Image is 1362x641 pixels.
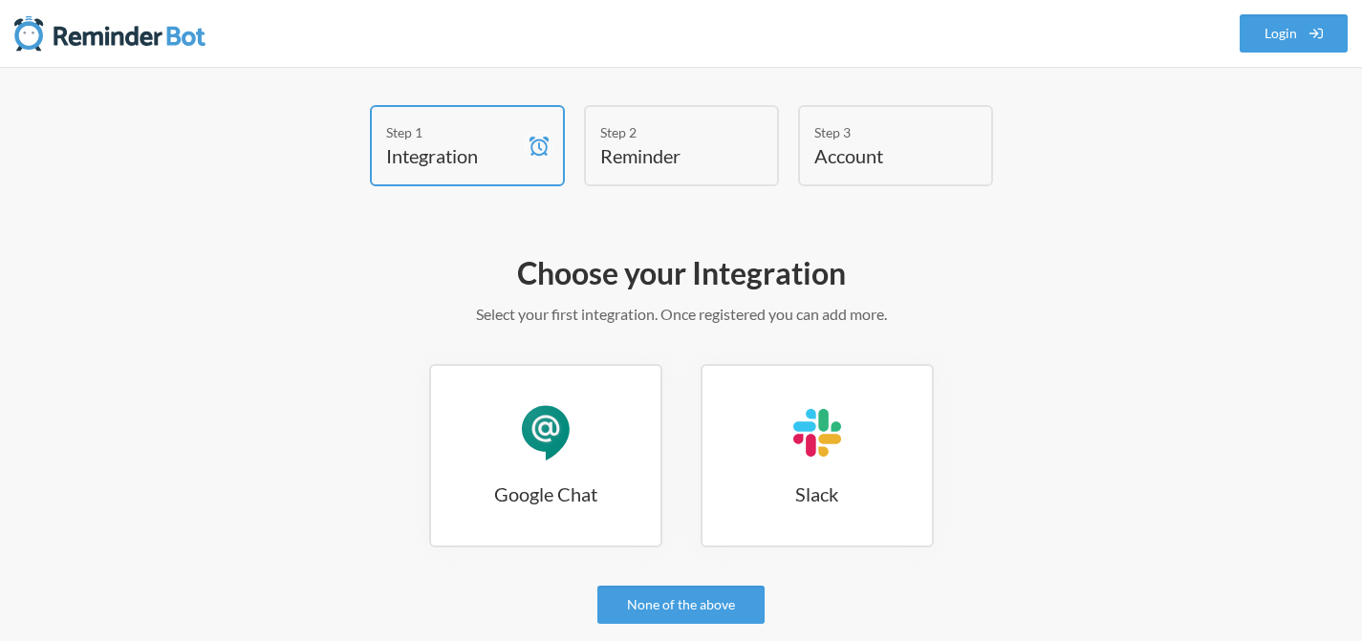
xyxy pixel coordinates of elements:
[386,122,520,142] div: Step 1
[597,586,765,624] a: None of the above
[431,481,660,507] h3: Google Chat
[600,142,734,169] h4: Reminder
[127,303,1236,326] p: Select your first integration. Once registered you can add more.
[1240,14,1349,53] a: Login
[127,253,1236,293] h2: Choose your Integration
[703,481,932,507] h3: Slack
[386,142,520,169] h4: Integration
[814,142,948,169] h4: Account
[814,122,948,142] div: Step 3
[14,14,205,53] img: Reminder Bot
[600,122,734,142] div: Step 2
